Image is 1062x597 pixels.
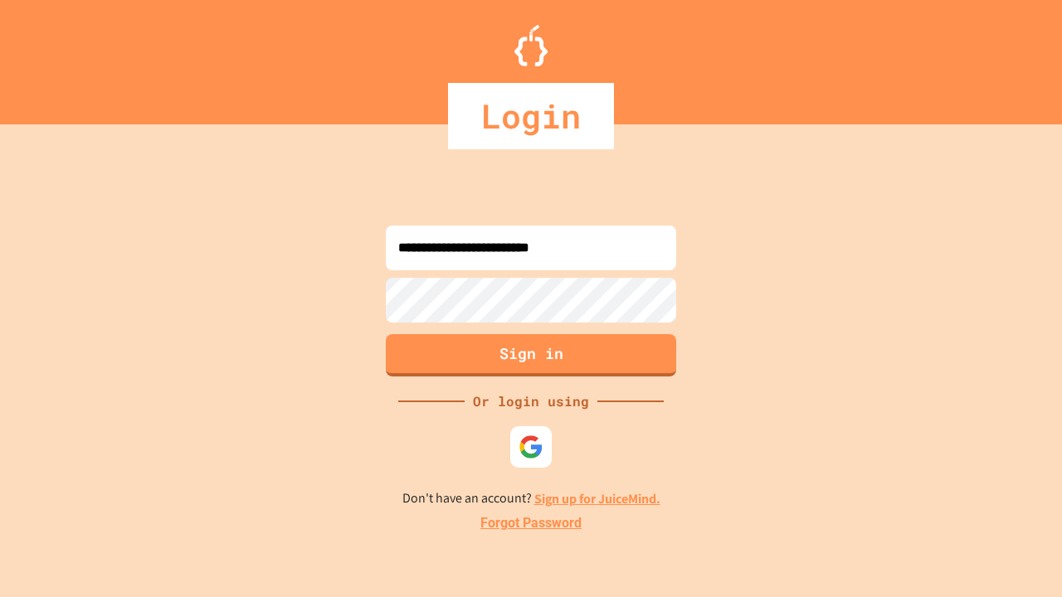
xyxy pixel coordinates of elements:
div: Login [448,83,614,149]
button: Sign in [386,334,676,376]
a: Forgot Password [480,513,582,533]
p: Don't have an account? [402,488,660,509]
img: Logo.svg [514,25,548,66]
a: Sign up for JuiceMind. [534,490,660,507]
img: google-icon.svg [519,434,543,459]
div: Or login using [465,391,597,411]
